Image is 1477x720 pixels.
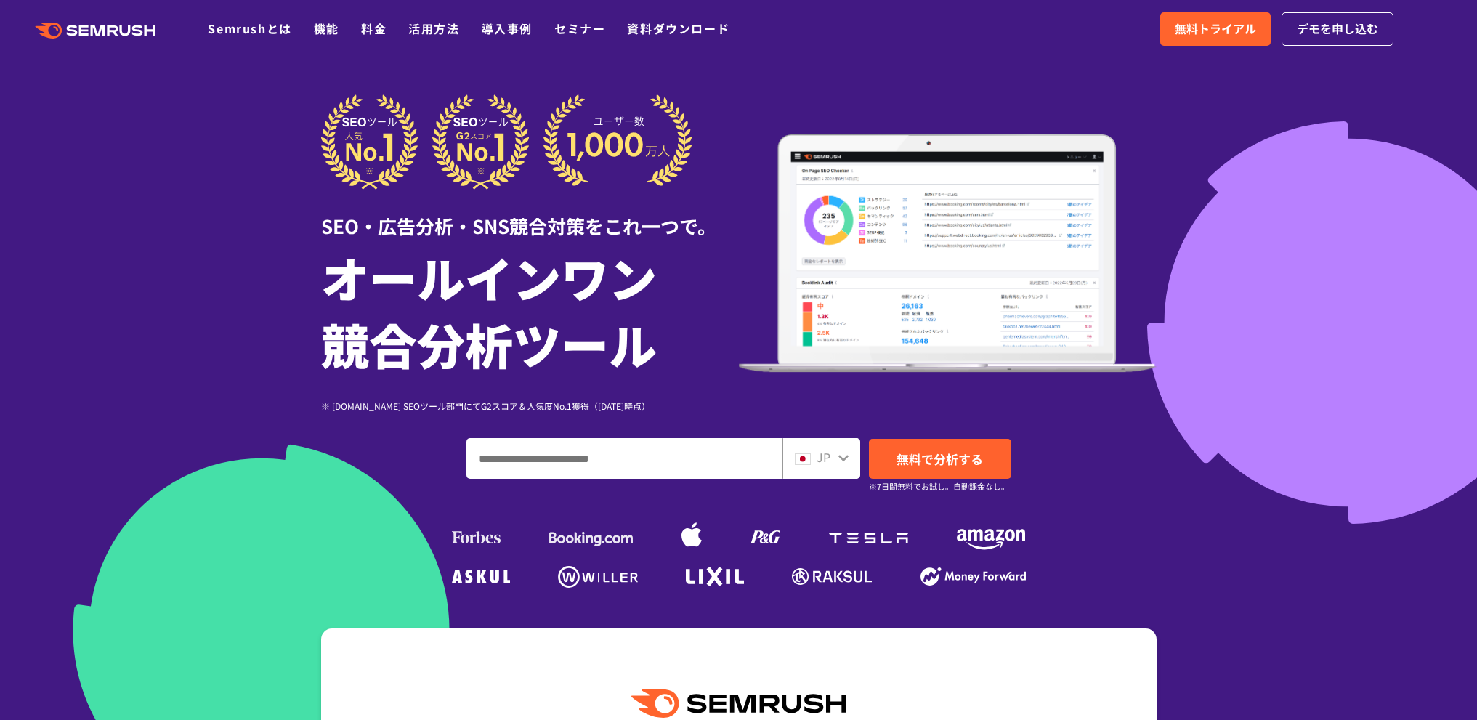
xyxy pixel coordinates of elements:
a: 活用方法 [408,20,459,37]
a: デモを申し込む [1282,12,1393,46]
a: Semrushとは [208,20,291,37]
span: デモを申し込む [1297,20,1378,39]
span: 無料トライアル [1175,20,1256,39]
img: Semrush [631,689,845,718]
small: ※7日間無料でお試し。自動課金なし。 [869,480,1009,493]
span: JP [817,448,830,466]
a: 無料で分析する [869,439,1011,479]
a: セミナー [554,20,605,37]
a: 導入事例 [482,20,533,37]
input: ドメイン、キーワードまたはURLを入力してください [467,439,782,478]
span: 無料で分析する [897,450,983,468]
div: SEO・広告分析・SNS競合対策をこれ一つで。 [321,190,739,240]
a: 料金 [361,20,387,37]
a: 機能 [314,20,339,37]
div: ※ [DOMAIN_NAME] SEOツール部門にてG2スコア＆人気度No.1獲得（[DATE]時点） [321,399,739,413]
a: 資料ダウンロード [627,20,729,37]
a: 無料トライアル [1160,12,1271,46]
h1: オールインワン 競合分析ツール [321,243,739,377]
